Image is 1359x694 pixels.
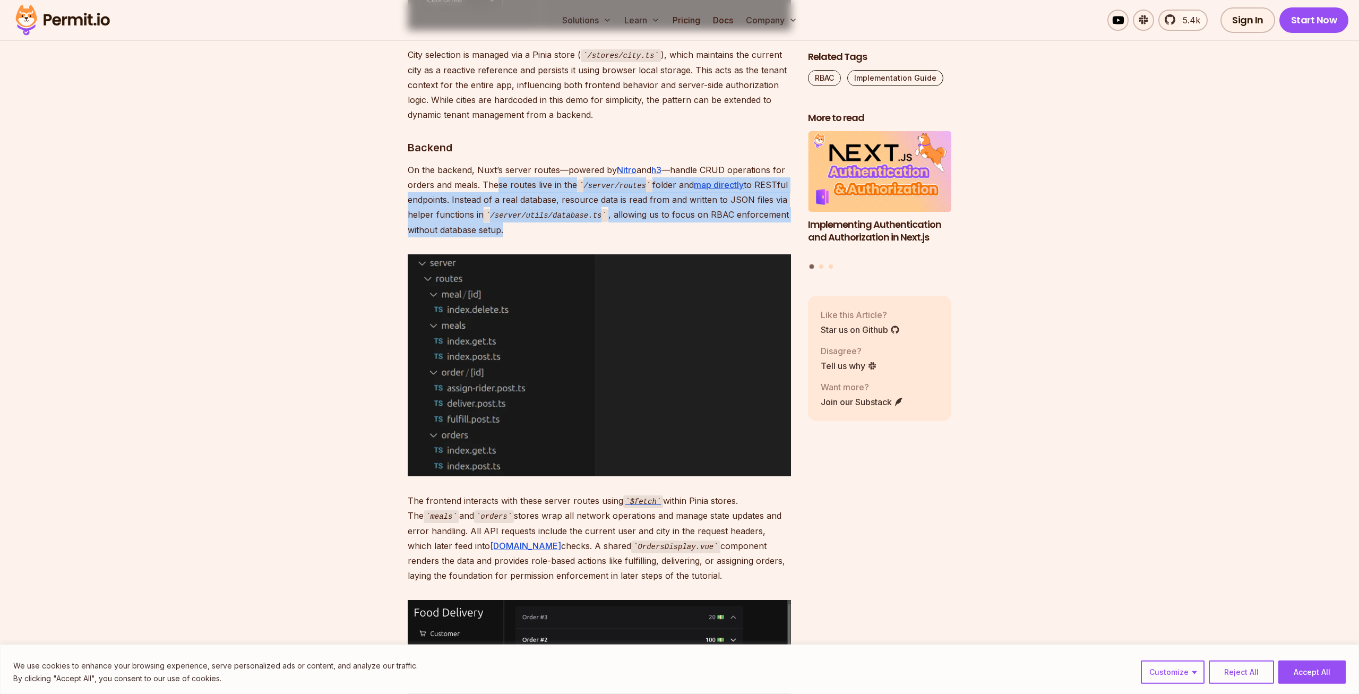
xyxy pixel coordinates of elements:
[408,139,791,156] h3: Backend
[819,264,823,269] button: Go to slide 2
[623,495,663,506] a: $fetch
[11,2,115,38] img: Permit logo
[1176,14,1200,27] span: 5.4k
[742,10,802,31] button: Company
[620,10,664,31] button: Learn
[13,672,418,685] p: By clicking "Accept All", you consent to our use of cookies.
[808,112,951,125] h2: More to read
[631,541,720,553] code: OrdersDisplay.vue
[821,323,900,336] a: Star us on Github
[668,10,704,31] a: Pricing
[808,132,951,271] div: Posts
[709,10,737,31] a: Docs
[474,510,514,523] code: orders
[808,51,951,64] h2: Related Tags
[408,254,791,476] img: image.png
[577,179,652,192] code: /server/routes
[558,10,616,31] button: Solutions
[484,209,608,222] code: /server/utils/database.ts
[821,309,900,321] p: Like this Article?
[13,659,418,672] p: We use cookies to enhance your browsing experience, serve personalized ads or content, and analyz...
[808,132,951,212] img: Implementing Authentication and Authorization in Next.js
[408,47,791,122] p: City selection is managed via a Pinia store ( ), which maintains the current city as a reactive r...
[623,495,663,508] code: $fetch
[847,71,943,87] a: Implementation Guide
[821,396,904,408] a: Join our Substack
[408,493,791,584] p: The frontend interacts with these server routes using within Pinia stores. The and stores wrap al...
[1278,661,1346,684] button: Accept All
[829,264,833,269] button: Go to slide 3
[424,510,459,523] code: meals
[808,218,951,245] h3: Implementing Authentication and Authorization in Next.js
[821,345,877,357] p: Disagree?
[810,264,814,269] button: Go to slide 1
[408,162,791,237] p: On the backend, Nuxt’s server routes—powered by and —handle CRUD operations for orders and meals....
[1279,7,1349,33] a: Start Now
[821,381,904,393] p: Want more?
[617,165,637,175] a: Nitro
[694,179,744,190] a: map directly
[1158,10,1208,31] a: 5.4k
[808,132,951,258] li: 1 of 3
[1220,7,1275,33] a: Sign In
[808,71,841,87] a: RBAC
[490,541,561,551] a: [DOMAIN_NAME]
[808,132,951,258] a: Implementing Authentication and Authorization in Next.jsImplementing Authentication and Authoriza...
[651,165,661,175] a: h3
[1141,661,1205,684] button: Customize
[581,49,661,62] code: /stores/city.ts
[821,359,877,372] a: Tell us why
[1209,661,1274,684] button: Reject All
